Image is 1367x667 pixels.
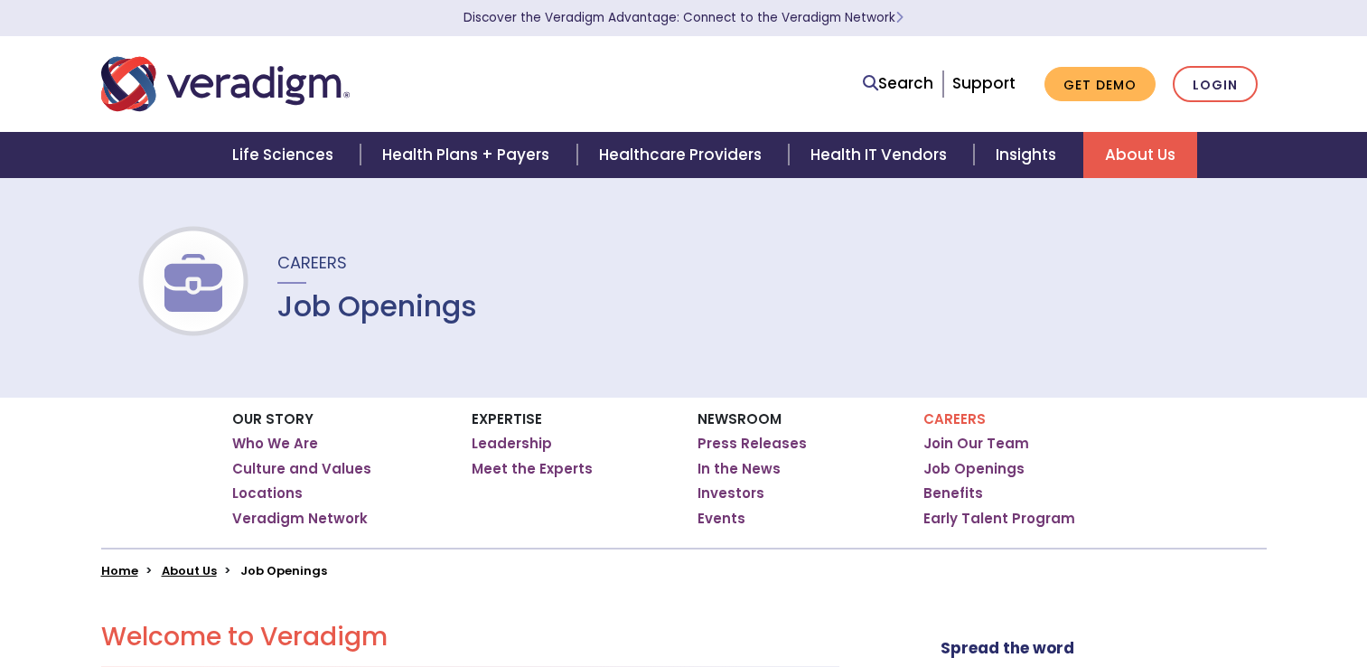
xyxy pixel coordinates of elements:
a: About Us [162,562,217,579]
span: Learn More [895,9,904,26]
a: Who We Are [232,435,318,453]
a: Press Releases [698,435,807,453]
a: Job Openings [923,460,1025,478]
a: Healthcare Providers [577,132,789,178]
a: Discover the Veradigm Advantage: Connect to the Veradigm NetworkLearn More [463,9,904,26]
h2: Welcome to Veradigm [101,622,839,653]
a: Leadership [472,435,552,453]
a: Join Our Team [923,435,1029,453]
a: Meet the Experts [472,460,593,478]
a: Login [1173,66,1258,103]
a: Insights [974,132,1083,178]
a: Home [101,562,138,579]
a: Veradigm Network [232,510,368,528]
h1: Job Openings [277,289,477,324]
span: Careers [277,251,347,274]
a: Search [863,71,933,96]
a: Get Demo [1044,67,1156,102]
a: About Us [1083,132,1197,178]
a: Locations [232,484,303,503]
strong: Spread the word [941,637,1074,659]
a: Health Plans + Payers [360,132,576,178]
a: Support [952,72,1016,94]
a: Early Talent Program [923,510,1075,528]
a: Health IT Vendors [789,132,974,178]
a: Investors [698,484,764,503]
a: Life Sciences [211,132,360,178]
img: Veradigm logo [101,54,350,114]
a: Benefits [923,484,983,503]
a: In the News [698,460,781,478]
a: Events [698,510,745,528]
a: Culture and Values [232,460,371,478]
